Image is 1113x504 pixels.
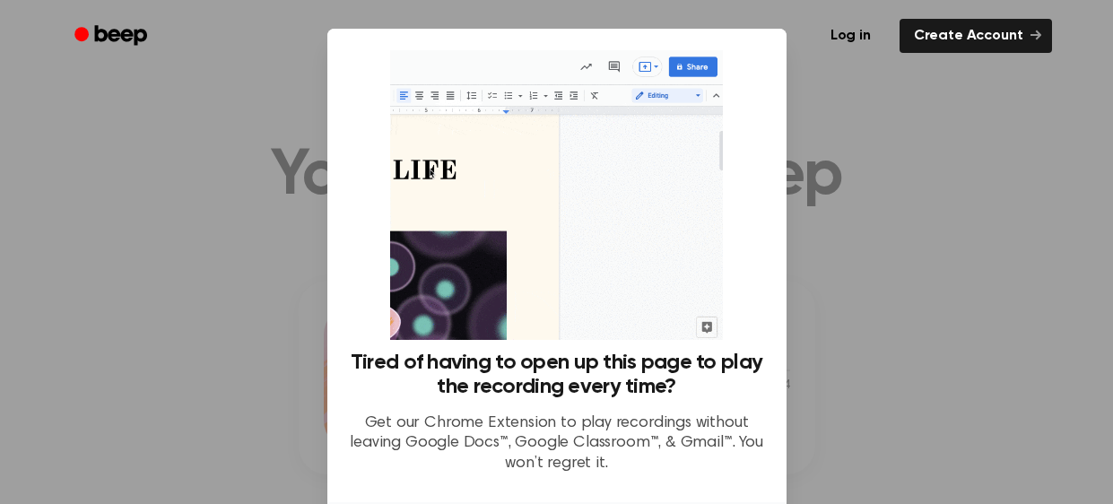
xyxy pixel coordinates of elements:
[900,19,1052,53] a: Create Account
[390,50,723,340] img: Beep extension in action
[349,413,765,474] p: Get our Chrome Extension to play recordings without leaving Google Docs™, Google Classroom™, & Gm...
[62,19,163,54] a: Beep
[813,15,889,56] a: Log in
[349,351,765,399] h3: Tired of having to open up this page to play the recording every time?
